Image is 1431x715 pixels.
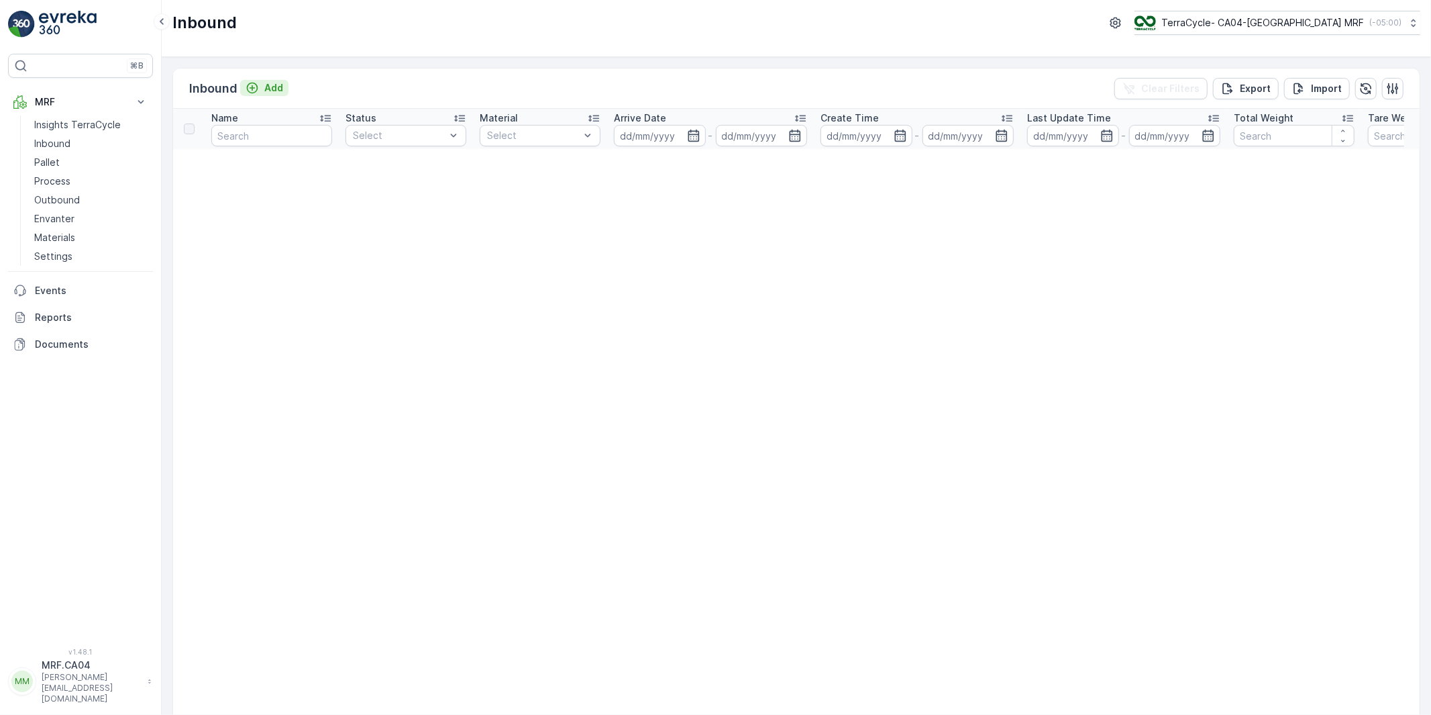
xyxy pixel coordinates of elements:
[1368,111,1424,125] p: Tare Weight
[34,156,60,169] p: Pallet
[8,89,153,115] button: MRF
[614,111,666,125] p: Arrive Date
[39,11,97,38] img: logo_light-DOdMpM7g.png
[1311,82,1342,95] p: Import
[1141,82,1200,95] p: Clear Filters
[29,191,153,209] a: Outbound
[29,209,153,228] a: Envanter
[172,12,237,34] p: Inbound
[189,79,237,98] p: Inbound
[35,284,148,297] p: Events
[35,338,148,351] p: Documents
[211,125,332,146] input: Search
[34,193,80,207] p: Outbound
[29,228,153,247] a: Materials
[29,115,153,134] a: Insights TerraCycle
[35,311,148,324] p: Reports
[240,80,288,96] button: Add
[8,304,153,331] a: Reports
[11,671,33,692] div: MM
[1161,16,1364,30] p: TerraCycle- CA04-[GEOGRAPHIC_DATA] MRF
[1134,15,1156,30] img: TC_8rdWMmT_gp9TRR3.png
[42,659,141,672] p: MRF.CA04
[29,172,153,191] a: Process
[716,125,808,146] input: dd/mm/yyyy
[1284,78,1350,99] button: Import
[42,672,141,704] p: [PERSON_NAME][EMAIL_ADDRESS][DOMAIN_NAME]
[1114,78,1208,99] button: Clear Filters
[922,125,1014,146] input: dd/mm/yyyy
[915,128,920,144] p: -
[29,134,153,153] a: Inbound
[264,81,283,95] p: Add
[8,648,153,656] span: v 1.48.1
[708,128,713,144] p: -
[34,137,70,150] p: Inbound
[8,659,153,704] button: MMMRF.CA04[PERSON_NAME][EMAIL_ADDRESS][DOMAIN_NAME]
[1369,17,1401,28] p: ( -05:00 )
[1134,11,1420,35] button: TerraCycle- CA04-[GEOGRAPHIC_DATA] MRF(-05:00)
[34,118,121,132] p: Insights TerraCycle
[1240,82,1271,95] p: Export
[1027,111,1111,125] p: Last Update Time
[29,153,153,172] a: Pallet
[346,111,376,125] p: Status
[8,331,153,358] a: Documents
[1122,128,1126,144] p: -
[34,250,72,263] p: Settings
[34,175,70,188] p: Process
[820,125,912,146] input: dd/mm/yyyy
[8,277,153,304] a: Events
[614,125,706,146] input: dd/mm/yyyy
[1129,125,1221,146] input: dd/mm/yyyy
[1234,111,1293,125] p: Total Weight
[487,129,580,142] p: Select
[211,111,238,125] p: Name
[1234,125,1355,146] input: Search
[1213,78,1279,99] button: Export
[29,247,153,266] a: Settings
[8,11,35,38] img: logo
[34,231,75,244] p: Materials
[34,212,74,226] p: Envanter
[353,129,445,142] p: Select
[480,111,518,125] p: Material
[1027,125,1119,146] input: dd/mm/yyyy
[35,95,126,109] p: MRF
[820,111,879,125] p: Create Time
[130,60,144,71] p: ⌘B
